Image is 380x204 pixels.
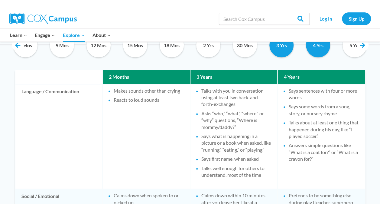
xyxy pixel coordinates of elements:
th: 3 Years [190,70,278,84]
li: Says what is happening in a picture or a book when asked, like “running,” “eating,” or “playing” [201,133,271,153]
button: Child menu of Explore [59,29,89,41]
li: Says sentences with four or more words [289,87,359,101]
li: Says first name, when asked [201,156,271,162]
img: Cox Campus [9,13,77,24]
li: Reacts to loud sounds [114,97,184,103]
nav: Secondary Navigation [313,12,371,25]
li: Asks “who,” “what,” “where,” or “why” questions, “Where is mommy/daddy?” [201,110,271,130]
th: 4 Years [278,70,365,84]
th: 2 Months [103,70,190,84]
li: Talks with you in conversation using at least two back-and-forth-exchanges [201,87,271,108]
li: Talks well enough for others to understand, most of the time [201,165,271,179]
button: Child menu of About [89,29,115,41]
button: Child menu of Learn [6,29,31,41]
button: Child menu of Engage [31,29,59,41]
li: Answers simple questions like “What is a coat for?” or “What is a crayon for?” [289,142,359,162]
li: Says some words from a song, story, or nursery rhyme [289,103,359,117]
nav: Primary Navigation [6,29,114,41]
li: Talks about at least one thing that happened during his day, like “I played soccer.” [289,119,359,140]
a: Log In [313,12,339,25]
li: Makes sounds other than crying [114,87,184,94]
input: Search Cox Campus [219,13,310,25]
td: Language / Communication [15,84,102,189]
a: Sign Up [342,12,371,25]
